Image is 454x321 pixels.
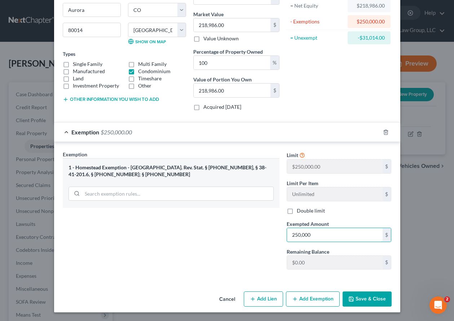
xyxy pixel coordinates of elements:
div: % [270,56,279,70]
label: Limit Per Item [287,179,318,187]
div: = Net Equity [290,2,345,9]
input: Enter zip... [63,23,121,37]
input: -- [287,160,383,173]
button: Other information you wish to add [63,97,159,102]
label: Investment Property [73,82,119,89]
button: Save & Close [343,291,392,307]
span: $250,000.00 [101,129,132,135]
div: $250,000.00 [353,18,385,25]
div: $ [383,256,391,269]
input: Search exemption rules... [82,187,273,201]
div: $218,986.00 [353,2,385,9]
input: 0.00 [194,18,270,32]
input: 0.00 [287,228,383,242]
input: 0.00 [194,56,270,70]
span: Exempted Amount [287,221,329,227]
span: Exemption [63,151,87,157]
span: 2 [444,297,450,302]
div: - Exemptions [290,18,345,25]
a: Show on Map [128,39,166,44]
div: -$31,014.00 [353,34,385,41]
label: Acquired [DATE] [203,103,241,111]
div: $ [383,228,391,242]
label: Other [138,82,151,89]
iframe: Intercom live chat [429,297,447,314]
label: Percentage of Property Owned [193,48,263,55]
div: $ [270,84,279,97]
label: Value of Portion You Own [193,76,252,83]
label: Remaining Balance [287,248,329,255]
label: Timeshare [138,75,162,82]
div: $ [383,187,391,201]
label: Double limit [297,207,325,214]
input: -- [287,187,383,201]
div: $ [270,18,279,32]
label: Types [63,50,75,58]
input: -- [287,256,383,269]
label: Single Family [73,61,102,68]
label: Manufactured [73,68,105,75]
label: Condominium [138,68,171,75]
div: 1 - Homestead Exemption - [GEOGRAPHIC_DATA]. Rev. Stat. § [PHONE_NUMBER], § 38-41-201.6, § [PHONE... [69,164,274,178]
label: Value Unknown [203,35,239,42]
button: Cancel [213,292,241,307]
div: $ [383,160,391,173]
input: 0.00 [194,84,270,97]
label: Multi Family [138,61,167,68]
label: Land [73,75,84,82]
input: Enter city... [63,3,120,17]
button: Add Lien [244,291,283,307]
button: Add Exemption [286,291,340,307]
div: = Unexempt [290,34,345,41]
label: Market Value [193,10,224,18]
span: Limit [287,152,298,158]
span: Exemption [71,129,99,135]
